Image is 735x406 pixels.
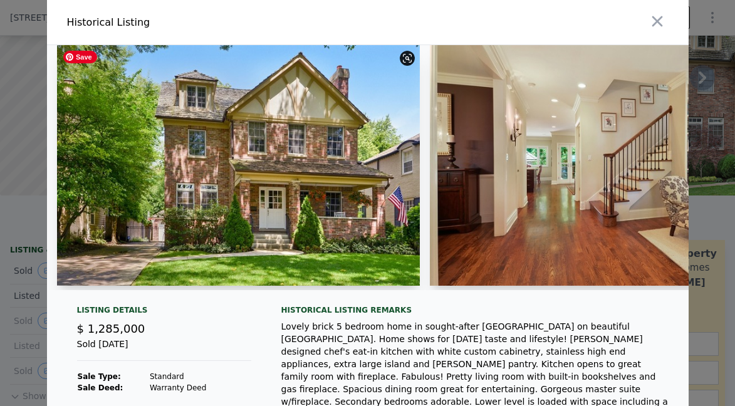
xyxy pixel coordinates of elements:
span: Save [63,51,97,63]
div: Historical Listing [67,15,363,30]
td: Warranty Deed [149,382,251,393]
div: Sold [DATE] [77,338,251,361]
div: Historical Listing remarks [281,305,669,315]
img: Property Img [57,45,420,286]
strong: Sale Deed: [78,383,123,392]
td: Standard [149,371,251,382]
span: $ 1,285,000 [77,322,145,335]
strong: Sale Type: [78,372,121,381]
div: Listing Details [77,305,251,320]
